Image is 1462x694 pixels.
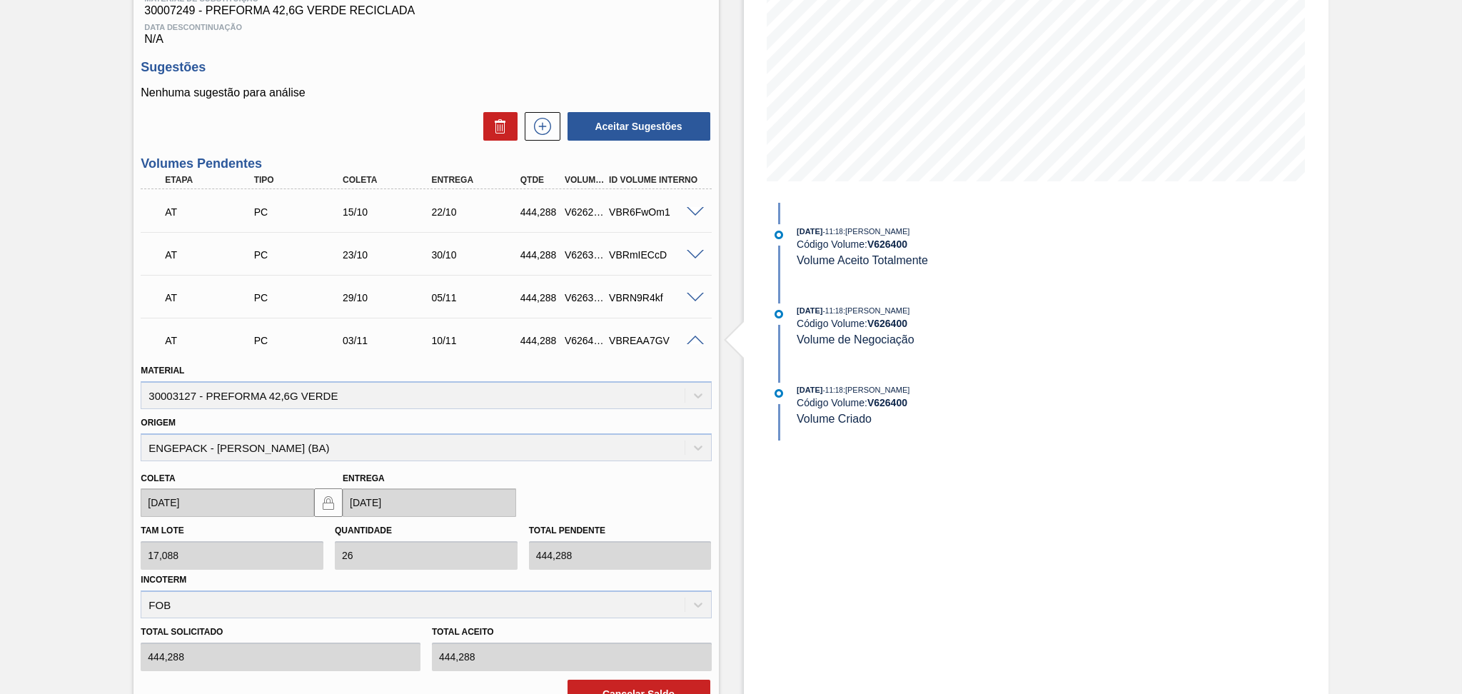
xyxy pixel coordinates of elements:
img: atual [775,389,783,398]
span: : [PERSON_NAME] [843,306,910,315]
div: Etapa [161,175,261,185]
div: Qtde [517,175,563,185]
label: Incoterm [141,575,186,585]
div: 29/10/2025 [339,292,439,303]
div: V626361 [561,249,608,261]
div: Id Volume Interno [605,175,705,185]
strong: V 626400 [867,397,907,408]
span: : [PERSON_NAME] [843,227,910,236]
div: Volume Portal [561,175,608,185]
label: Origem [141,418,176,428]
input: dd/mm/yyyy [141,488,314,517]
div: Tipo [251,175,351,185]
div: V626218 [561,206,608,218]
div: Coleta [339,175,439,185]
input: dd/mm/yyyy [343,488,516,517]
div: V626399 [561,292,608,303]
img: atual [775,310,783,318]
button: Aceitar Sugestões [568,112,710,141]
div: Entrega [428,175,528,185]
span: 30007249 - PREFORMA 42,6G VERDE RECICLADA [144,4,707,17]
div: Pedido de Compra [251,335,351,346]
div: Pedido de Compra [251,292,351,303]
label: Material [141,366,184,376]
div: 23/10/2025 [339,249,439,261]
div: Aguardando Informações de Transporte [161,282,261,313]
div: V626400 [561,335,608,346]
span: - 11:18 [823,307,843,315]
div: 444,288 [517,292,563,303]
div: 444,288 [517,206,563,218]
strong: V 626400 [867,318,907,329]
label: Tam lote [141,525,183,535]
button: locked [314,488,343,517]
p: AT [165,206,258,218]
div: 15/10/2025 [339,206,439,218]
div: 05/11/2025 [428,292,528,303]
div: Código Volume: [797,318,1136,329]
div: Código Volume: [797,397,1136,408]
div: 03/11/2025 [339,335,439,346]
h3: Sugestões [141,60,711,75]
div: N/A [141,17,711,46]
div: 444,288 [517,249,563,261]
label: Coleta [141,473,175,483]
p: AT [165,292,258,303]
p: Nenhuma sugestão para análise [141,86,711,99]
p: AT [165,249,258,261]
div: VBRmIECcD [605,249,705,261]
div: 444,288 [517,335,563,346]
div: Aguardando Informações de Transporte [161,196,261,228]
label: Total pendente [529,525,605,535]
div: VBRN9R4kf [605,292,705,303]
span: : [PERSON_NAME] [843,386,910,394]
div: Nova sugestão [518,112,560,141]
div: VBR6FwOm1 [605,206,705,218]
label: Quantidade [335,525,392,535]
div: Aguardando Informações de Transporte [161,325,261,356]
span: Volume Aceito Totalmente [797,254,928,266]
div: Aceitar Sugestões [560,111,712,142]
h3: Volumes Pendentes [141,156,711,171]
div: Aguardando Informações de Transporte [161,239,261,271]
img: atual [775,231,783,239]
span: - 11:18 [823,386,843,394]
div: VBREAA7GV [605,335,705,346]
div: Excluir Sugestões [476,112,518,141]
div: 30/10/2025 [428,249,528,261]
span: Volume de Negociação [797,333,914,346]
span: Data Descontinuação [144,23,707,31]
strong: V 626400 [867,238,907,250]
div: Pedido de Compra [251,249,351,261]
span: - 11:18 [823,228,843,236]
div: Pedido de Compra [251,206,351,218]
span: [DATE] [797,227,822,236]
label: Total Solicitado [141,622,420,643]
div: 22/10/2025 [428,206,528,218]
div: 10/11/2025 [428,335,528,346]
label: Entrega [343,473,385,483]
img: locked [320,494,337,511]
div: Código Volume: [797,238,1136,250]
span: [DATE] [797,306,822,315]
span: Volume Criado [797,413,872,425]
span: [DATE] [797,386,822,394]
p: AT [165,335,258,346]
label: Total Aceito [432,622,712,643]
